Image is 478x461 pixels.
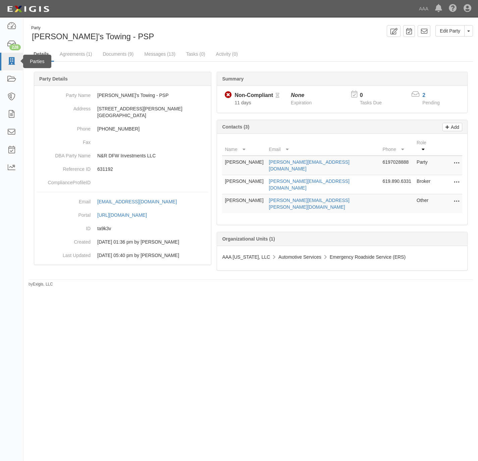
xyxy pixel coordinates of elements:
[37,249,91,259] dt: Last Updated
[222,254,270,260] span: AAA [US_STATE], LLC
[29,25,246,42] div: Angelo's Towing - PSP
[37,195,91,205] dt: Email
[380,175,414,194] td: 619.890.6331
[5,3,51,15] img: logo-5460c22ac91f19d4615b14bd174203de0afe785f0fc80cf4dbbc73dc1793850b.png
[37,208,91,218] dt: Portal
[37,122,91,132] dt: Phone
[97,199,184,204] a: [EMAIL_ADDRESS][DOMAIN_NAME]
[32,32,154,41] span: [PERSON_NAME]'s Towing - PSP
[97,212,154,218] a: [URL][DOMAIN_NAME]
[29,47,54,62] a: Details
[222,236,275,242] b: Organizational Units (1)
[29,281,53,287] small: by
[37,235,208,249] dd: 10/10/2023 01:36 pm by Samantha Molina
[37,222,208,235] dd: ta9k3v
[222,76,244,82] b: Summary
[31,25,154,31] div: Party
[416,2,432,15] a: AAA
[414,137,435,156] th: Role
[37,149,91,159] dt: DBA Party Name
[37,102,208,122] dd: [STREET_ADDRESS][PERSON_NAME] [GEOGRAPHIC_DATA]
[222,156,266,175] td: [PERSON_NAME]
[181,47,210,61] a: Tasks (0)
[97,198,177,205] div: [EMAIL_ADDRESS][DOMAIN_NAME]
[37,176,91,186] dt: ComplianceProfileID
[422,100,439,105] span: Pending
[37,102,91,112] dt: Address
[37,89,91,99] dt: Party Name
[37,162,91,172] dt: Reference ID
[234,100,251,105] span: Since 09/26/2025
[414,156,435,175] td: Party
[222,194,266,213] td: [PERSON_NAME]
[55,47,97,61] a: Agreements (1)
[37,222,91,232] dt: ID
[449,5,457,13] i: Help Center - Complianz
[33,282,53,287] a: Exigis, LLC
[414,194,435,213] td: Other
[37,249,208,262] dd: 11/20/2024 05:40 pm by Benjamin Tully
[37,122,208,136] dd: [PHONE_NUMBER]
[234,92,273,99] div: Non-Compliant
[380,156,414,175] td: 6197028888
[291,100,312,105] span: Expiration
[211,47,243,61] a: Activity (0)
[39,76,68,82] b: Party Details
[449,123,459,131] p: Add
[37,136,91,146] dt: Fax
[360,100,382,105] span: Tasks Due
[222,137,266,156] th: Name
[414,175,435,194] td: Broker
[225,92,232,99] i: Non-Compliant
[37,235,91,245] dt: Created
[380,137,414,156] th: Phone
[360,92,390,99] p: 0
[330,254,406,260] span: Emergency Roadside Service (ERS)
[98,47,139,61] a: Documents (9)
[222,124,249,130] b: Contacts (3)
[266,137,380,156] th: Email
[422,92,425,98] a: 2
[37,89,208,102] dd: [PERSON_NAME]'s Towing - PSP
[97,152,208,159] p: N&R DFW Investments LLC
[269,159,350,171] a: [PERSON_NAME][EMAIL_ADDRESS][DOMAIN_NAME]
[435,25,465,37] a: Edit Party
[23,55,51,68] div: Parties
[269,198,350,210] a: [PERSON_NAME][EMAIL_ADDRESS][PERSON_NAME][DOMAIN_NAME]
[278,254,321,260] span: Automotive Services
[291,92,304,98] i: None
[222,175,266,194] td: [PERSON_NAME]
[269,178,350,191] a: [PERSON_NAME][EMAIL_ADDRESS][DOMAIN_NAME]
[276,93,279,98] i: Pending Review
[139,47,180,61] a: Messages (13)
[97,166,208,172] p: 631192
[9,44,21,50] div: 228
[442,123,462,131] a: Add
